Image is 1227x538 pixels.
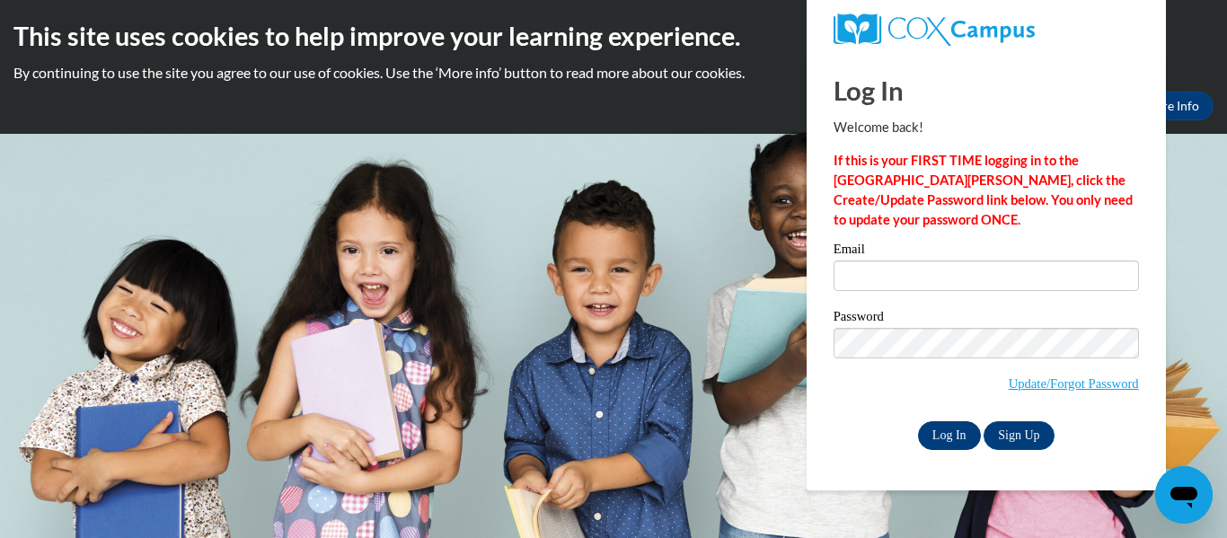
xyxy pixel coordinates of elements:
strong: If this is your FIRST TIME logging in to the [GEOGRAPHIC_DATA][PERSON_NAME], click the Create/Upd... [834,153,1133,227]
p: By continuing to use the site you agree to our use of cookies. Use the ‘More info’ button to read... [13,63,1214,83]
a: COX Campus [834,13,1139,46]
img: COX Campus [834,13,1035,46]
a: Sign Up [984,421,1054,450]
iframe: Button to launch messaging window [1155,466,1213,524]
label: Password [834,310,1139,328]
p: Welcome back! [834,118,1139,137]
h2: This site uses cookies to help improve your learning experience. [13,18,1214,54]
input: Log In [918,421,981,450]
label: Email [834,243,1139,260]
a: Update/Forgot Password [1009,376,1139,391]
a: More Info [1129,92,1214,120]
h1: Log In [834,72,1139,109]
